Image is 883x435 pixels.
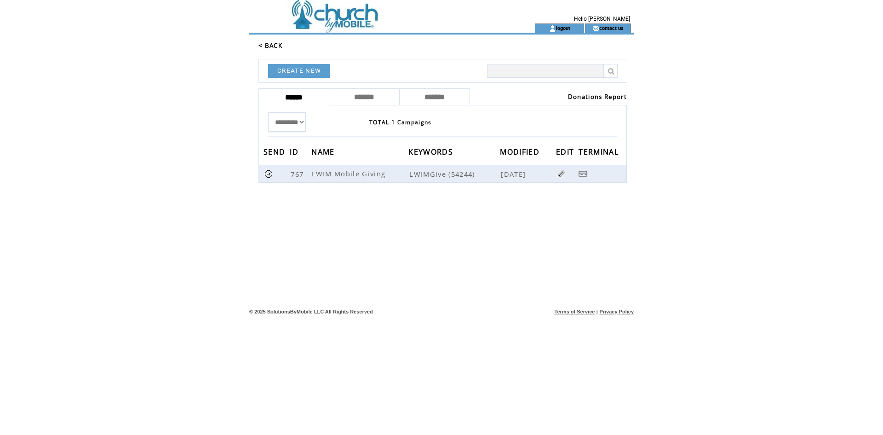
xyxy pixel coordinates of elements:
span: [DATE] [501,169,528,179]
a: ID [290,149,301,154]
img: account_icon.gif [549,25,556,32]
a: contact us [599,25,624,31]
span: MODIFIED [500,145,542,162]
a: MODIFIED [500,149,542,154]
img: contact_us_icon.gif [592,25,599,32]
span: EDIT [556,145,576,162]
span: 767 [291,169,306,179]
span: NAME [311,145,337,162]
span: KEYWORDS [408,145,455,162]
span: © 2025 SolutionsByMobile LLC All Rights Reserved [249,309,373,314]
a: NAME [311,149,337,154]
span: TERMINAL [579,145,621,162]
span: ID [290,145,301,162]
a: Terms of Service [555,309,595,314]
span: Hello [PERSON_NAME] [574,16,630,22]
span: | [596,309,598,314]
span: LWIMGive (54244) [409,169,499,179]
a: Privacy Policy [599,309,634,314]
a: CREATE NEW [268,64,330,78]
a: Donations Report [568,93,627,101]
span: LWIM Mobile Giving [311,169,388,178]
span: TOTAL 1 Campaigns [369,118,432,126]
span: SEND [264,145,287,162]
a: logout [556,25,570,31]
a: < BACK [258,41,282,50]
a: KEYWORDS [408,149,455,154]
